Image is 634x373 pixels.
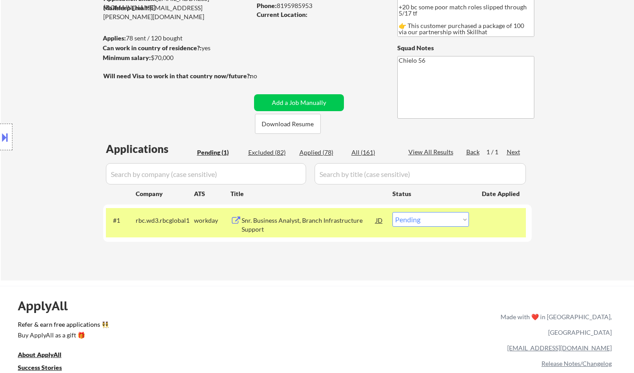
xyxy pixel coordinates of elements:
[194,216,230,225] div: workday
[315,163,526,184] input: Search by title (case sensitive)
[397,44,534,52] div: Squad Notes
[18,331,107,342] a: Buy ApplyAll as a gift 🎁
[408,148,456,156] div: View All Results
[486,148,507,156] div: 1 / 1
[103,4,251,21] div: [EMAIL_ADDRESS][PERSON_NAME][DOMAIN_NAME]
[103,34,251,43] div: 78 sent / 120 bought
[103,53,251,62] div: $70,000
[351,148,396,157] div: All (161)
[507,344,612,352] a: [EMAIL_ADDRESS][DOMAIN_NAME]
[18,298,78,313] div: ApplyAll
[103,34,126,42] strong: Applies:
[242,216,376,233] div: Snr. Business Analyst, Branch Infrastructure Support
[497,309,612,340] div: Made with ❤️ in [GEOGRAPHIC_DATA], [GEOGRAPHIC_DATA]
[250,72,275,80] div: no
[136,216,194,225] div: rbc.wd3.rbcglobal1
[254,94,344,111] button: Add a Job Manually
[197,148,242,157] div: Pending (1)
[106,163,306,184] input: Search by company (case sensitive)
[194,189,230,198] div: ATS
[18,364,62,371] u: Success Stories
[257,2,277,9] strong: Phone:
[230,189,384,198] div: Title
[255,114,321,134] button: Download Resume
[113,216,129,225] div: #1
[103,72,251,80] strong: Will need Visa to work in that country now/future?:
[103,44,248,52] div: yes
[466,148,481,156] div: Back
[136,189,194,198] div: Company
[507,148,521,156] div: Next
[257,11,307,18] strong: Current Location:
[541,360,612,367] a: Release Notes/Changelog
[18,351,61,358] u: About ApplyAll
[257,1,383,10] div: 8195985953
[18,350,74,361] a: About ApplyAll
[103,54,151,61] strong: Minimum salary:
[299,148,344,157] div: Applied (78)
[103,4,149,12] strong: Mailslurp Email:
[482,189,521,198] div: Date Applied
[18,321,315,331] a: Refer & earn free applications 👯‍♀️
[248,148,293,157] div: Excluded (82)
[375,212,384,228] div: JD
[392,185,469,201] div: Status
[18,332,107,338] div: Buy ApplyAll as a gift 🎁
[103,44,202,52] strong: Can work in country of residence?:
